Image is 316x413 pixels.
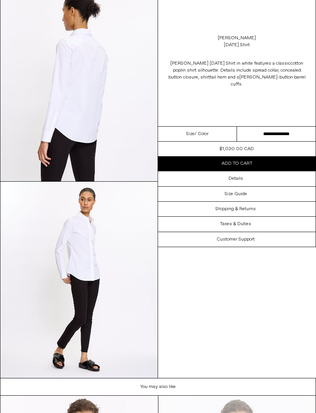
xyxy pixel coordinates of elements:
[222,161,252,167] span: Add to cart
[195,130,208,137] span: / Color
[229,176,243,181] h3: Details
[225,191,247,197] h3: Size Guide
[158,156,316,171] button: Add to cart
[224,42,250,48] div: [DATE] Shirt
[220,145,254,152] div: $1,030.00 CAD
[203,74,239,80] span: hirttail hem and s
[166,56,308,92] p: [PERSON_NAME] [DATE] Shirt in white features a classic
[217,237,255,242] h3: Customer Support
[0,182,158,378] img: Corbo-012724-e-Com1645_5796c1bf-a4c4-460e-b23a-ec41ee297bc6_1800x1800.jpg
[220,221,251,227] h3: Taxes & Duties
[215,206,256,212] h3: Shipping & Returns
[0,378,316,396] h1: You may also like
[255,67,283,74] span: pread collar, c
[218,35,256,42] a: [PERSON_NAME]
[186,130,195,137] span: Size
[231,74,306,87] span: [PERSON_NAME]-button barrel cuffs.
